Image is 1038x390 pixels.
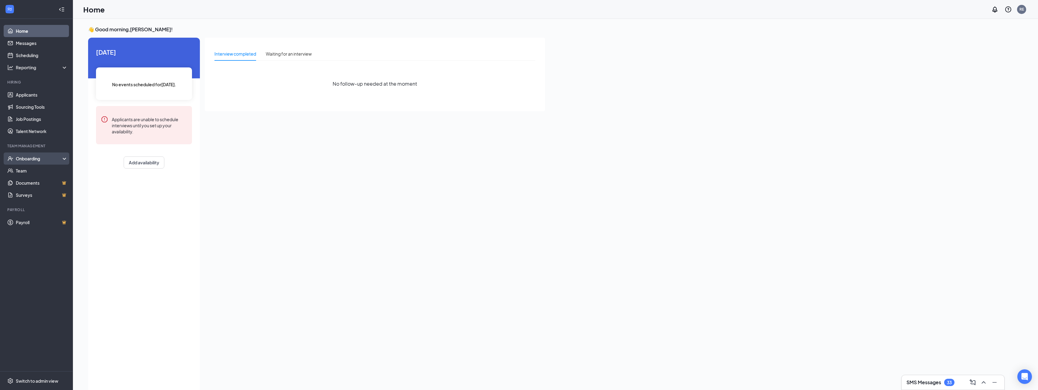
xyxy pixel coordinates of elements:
h3: SMS Messages [906,379,941,386]
a: Scheduling [16,49,68,61]
span: No follow-up needed at the moment [333,80,417,87]
svg: UserCheck [7,156,13,162]
a: Sourcing Tools [16,101,68,113]
div: Team Management [7,143,67,149]
div: Interview completed [214,50,256,57]
a: DocumentsCrown [16,177,68,189]
svg: Settings [7,378,13,384]
a: Team [16,165,68,177]
h1: Home [83,4,105,15]
div: Waiting for an interview [266,50,312,57]
svg: ChevronUp [980,379,987,386]
svg: Analysis [7,64,13,70]
a: PayrollCrown [16,216,68,228]
svg: Notifications [991,6,999,13]
svg: QuestionInfo [1005,6,1012,13]
div: Payroll [7,207,67,212]
a: Job Postings [16,113,68,125]
div: Switch to admin view [16,378,58,384]
button: Minimize [990,378,999,387]
div: 33 [947,380,952,385]
a: SurveysCrown [16,189,68,201]
svg: ComposeMessage [969,379,976,386]
span: [DATE] [96,47,192,57]
div: Applicants are unable to schedule interviews until you set up your availability. [112,116,187,135]
svg: Error [101,116,108,123]
svg: Collapse [59,6,65,12]
button: ComposeMessage [968,378,978,387]
div: Onboarding [16,156,63,162]
a: Talent Network [16,125,68,137]
div: Hiring [7,80,67,85]
button: ChevronUp [979,378,988,387]
svg: Minimize [991,379,998,386]
h3: 👋 Good morning, [PERSON_NAME] ! [88,26,545,33]
div: RE [1019,7,1024,12]
svg: WorkstreamLogo [7,6,13,12]
span: No events scheduled for [DATE] . [112,81,176,88]
a: Messages [16,37,68,49]
div: Open Intercom Messenger [1017,369,1032,384]
a: Home [16,25,68,37]
div: Reporting [16,64,68,70]
button: Add availability [124,156,164,169]
a: Applicants [16,89,68,101]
